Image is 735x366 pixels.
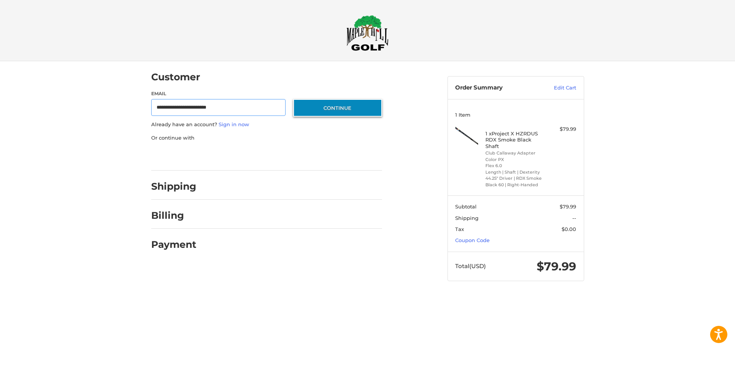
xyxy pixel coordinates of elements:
[149,149,206,163] iframe: PayPal-paypal
[485,150,544,156] li: Club Callaway Adapter
[455,84,537,92] h3: Order Summary
[562,226,576,232] span: $0.00
[537,259,576,273] span: $79.99
[485,163,544,169] li: Flex 6.0
[485,169,544,188] li: Length | Shaft | Dexterity 44.25" Driver | RDX Smoke Black 60 | Right-Handed
[219,121,249,127] a: Sign in now
[560,203,576,210] span: $79.99
[455,203,477,210] span: Subtotal
[546,125,576,133] div: $79.99
[278,149,336,163] iframe: PayPal-venmo
[151,181,196,192] h2: Shipping
[151,134,382,142] p: Or continue with
[485,130,544,149] h4: 1 x Project X HZRDUS RDX Smoke Black Shaft
[455,262,486,270] span: Total (USD)
[151,121,382,129] p: Already have an account?
[572,215,576,221] span: --
[151,71,200,83] h2: Customer
[455,237,490,243] a: Coupon Code
[537,84,576,92] a: Edit Cart
[293,99,382,117] button: Continue
[346,15,389,51] img: Maple Hill Golf
[455,112,576,118] h3: 1 Item
[455,215,479,221] span: Shipping
[214,149,271,163] iframe: PayPal-paylater
[151,210,196,221] h2: Billing
[151,239,196,251] h2: Payment
[151,90,286,97] label: Email
[455,226,464,232] span: Tax
[485,156,544,163] li: Color PX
